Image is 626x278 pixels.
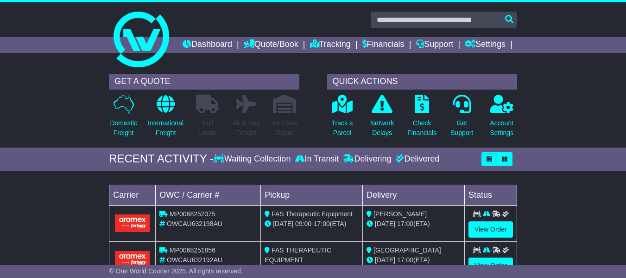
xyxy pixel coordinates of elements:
[261,185,363,205] td: Pickup
[375,256,395,264] span: [DATE]
[397,256,413,264] span: 17:00
[363,185,465,205] td: Delivery
[272,210,353,218] span: FAS Therapeutic Equipment
[407,94,437,143] a: CheckFinancials
[110,118,137,138] p: Domestic Freight
[265,219,359,229] div: - (ETA)
[147,94,184,143] a: InternationalFreight
[265,246,331,264] span: FAS THERAPEUTIC EQUIPMENT
[170,210,215,218] span: MP0068252375
[183,37,232,53] a: Dashboard
[148,118,183,138] p: International Freight
[109,94,137,143] a: DomesticFreight
[489,94,514,143] a: AccountSettings
[490,118,513,138] p: Account Settings
[341,154,393,164] div: Delivering
[331,118,353,138] p: Track a Parcel
[233,118,260,138] p: Air & Sea Freight
[293,154,341,164] div: In Transit
[327,74,517,90] div: QUICK ACTIONS
[373,210,427,218] span: [PERSON_NAME]
[214,154,293,164] div: Waiting Collection
[465,185,517,205] td: Status
[468,258,513,274] a: View Order
[373,246,441,254] span: [GEOGRAPHIC_DATA]
[115,251,150,268] img: Aramex.png
[170,246,215,254] span: MP0068251856
[375,220,395,227] span: [DATE]
[167,256,222,264] span: OWCAU632192AU
[314,220,330,227] span: 17:00
[416,37,453,53] a: Support
[468,221,513,238] a: View Order
[273,220,293,227] span: [DATE]
[109,74,299,90] div: GET A QUOTE
[115,214,150,232] img: Aramex.png
[397,220,413,227] span: 17:00
[156,185,261,205] td: OWC / Carrier #
[450,94,474,143] a: GetSupport
[450,118,473,138] p: Get Support
[407,118,436,138] p: Check Financials
[393,154,439,164] div: Delivered
[331,94,353,143] a: Track aParcel
[295,220,311,227] span: 09:00
[465,37,506,53] a: Settings
[367,255,461,265] div: (ETA)
[109,152,214,166] div: RECENT ACTIVITY -
[362,37,405,53] a: Financials
[370,118,394,138] p: Network Delays
[109,267,243,275] span: © One World Courier 2025. All rights reserved.
[272,118,297,138] p: Air / Sea Depot
[310,37,351,53] a: Tracking
[370,94,394,143] a: NetworkDelays
[167,220,222,227] span: OWCAU632198AU
[244,37,298,53] a: Quote/Book
[367,219,461,229] div: (ETA)
[109,185,156,205] td: Carrier
[196,118,219,138] p: Full Loads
